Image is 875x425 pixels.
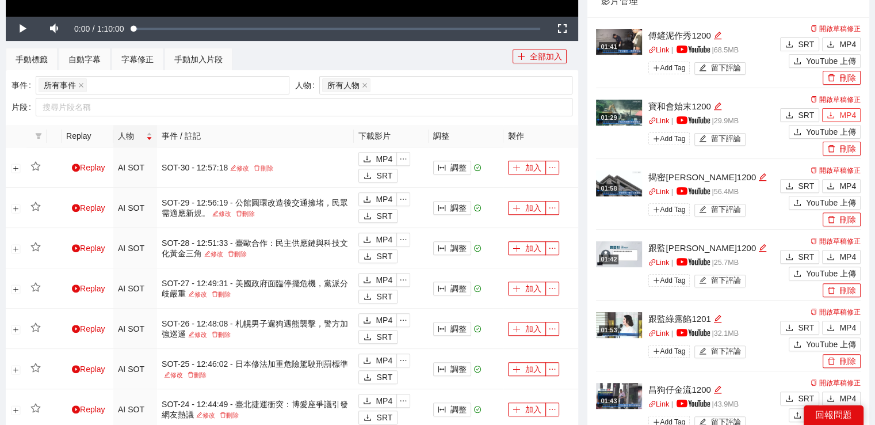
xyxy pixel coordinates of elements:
span: edit [713,31,722,40]
img: e0db1105-5fa1-46e6-995d-c219fae01f7c.jpg [596,241,642,267]
span: link [648,117,656,124]
div: 回報問題 [804,405,863,425]
span: upload [793,340,801,350]
span: link [648,400,656,408]
span: ellipsis [546,204,559,212]
span: download [364,172,372,181]
button: downloadSRT [780,108,819,122]
span: SRT [376,250,392,263]
label: 人物 [295,76,319,94]
button: downloadMP4 [822,392,861,405]
span: edit [204,251,211,257]
span: delete [212,331,218,337]
button: column-width調整 [433,241,471,255]
div: 編輯 [758,170,767,184]
button: ellipsis [545,322,559,336]
a: 開啟草稿修正 [811,237,861,245]
span: MP4 [376,233,392,246]
div: 01:41 [599,42,618,52]
button: delete刪除 [823,142,861,155]
span: delete [188,371,194,378]
button: ellipsis [545,403,559,416]
button: Mute [38,17,70,41]
button: plus加入 [508,362,546,376]
span: ellipsis [546,244,559,252]
a: linkLink [648,188,669,196]
span: copy [811,238,817,245]
span: 所有人物 [327,79,360,92]
span: ellipsis [397,356,410,365]
span: / [93,24,95,33]
span: download [363,155,371,164]
span: filter [33,132,44,139]
span: delete [827,215,835,225]
button: downloadMP4 [358,273,397,287]
span: play-circle [72,325,80,333]
span: ellipsis [397,155,410,163]
span: 所有事件 [44,79,76,92]
span: upload [793,57,801,66]
button: column-width調整 [433,362,471,376]
span: download [363,236,371,245]
button: downloadSRT [358,169,398,183]
button: column-width調整 [433,282,471,295]
span: MP4 [839,38,856,51]
button: downloadMP4 [358,394,397,408]
img: 3c441864-2fab-4830-b0c5-91882c75890c.jpg [596,29,642,55]
span: column-width [438,365,446,374]
span: SRT [798,321,814,334]
span: download [827,182,835,191]
span: download [363,397,371,406]
button: downloadMP4 [358,233,397,246]
span: edit [230,165,236,171]
span: play-circle [72,244,80,252]
span: download [827,253,835,262]
div: Progress Bar [134,28,541,30]
button: plus加入 [508,403,546,416]
span: delete [827,357,835,366]
a: 開啟草稿修正 [811,96,861,104]
a: 刪除 [209,331,233,338]
a: 刪除 [185,371,209,378]
a: 開啟草稿修正 [811,308,861,316]
span: MP4 [839,180,856,192]
div: 編輯 [758,241,767,255]
span: link [648,259,656,266]
span: play-circle [72,284,80,293]
span: plus [517,52,525,62]
span: column-width [438,204,446,213]
span: ellipsis [546,164,559,172]
button: ellipsis [545,282,559,295]
button: downloadSRT [780,392,819,405]
span: play-circle [72,405,80,413]
span: copy [811,380,817,386]
span: edit [699,206,706,214]
div: 編輯 [713,100,722,113]
span: delete [254,165,260,171]
button: Fullscreen [546,17,578,41]
button: plus加入 [508,161,546,174]
span: download [785,40,793,50]
span: plus [513,164,521,173]
span: MP4 [376,193,392,206]
button: plus加入 [508,241,546,255]
span: play-circle [72,365,80,373]
button: delete刪除 [823,354,861,368]
div: 01:42 [599,255,618,264]
button: downloadSRT [780,321,819,335]
button: plus全部加入 [513,50,567,63]
span: download [364,293,372,302]
label: 事件 [12,76,36,94]
button: ellipsis [396,233,410,246]
button: downloadSRT [780,250,819,264]
button: delete刪除 [823,71,861,85]
span: download [785,253,793,262]
button: downloadMP4 [358,192,397,206]
span: plus [513,365,521,374]
span: plus [513,204,521,213]
span: YouTube 上傳 [806,338,856,351]
span: download [363,195,371,204]
span: edit [699,135,706,143]
button: uploadYouTube 上傳 [789,337,861,351]
span: upload [793,128,801,137]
